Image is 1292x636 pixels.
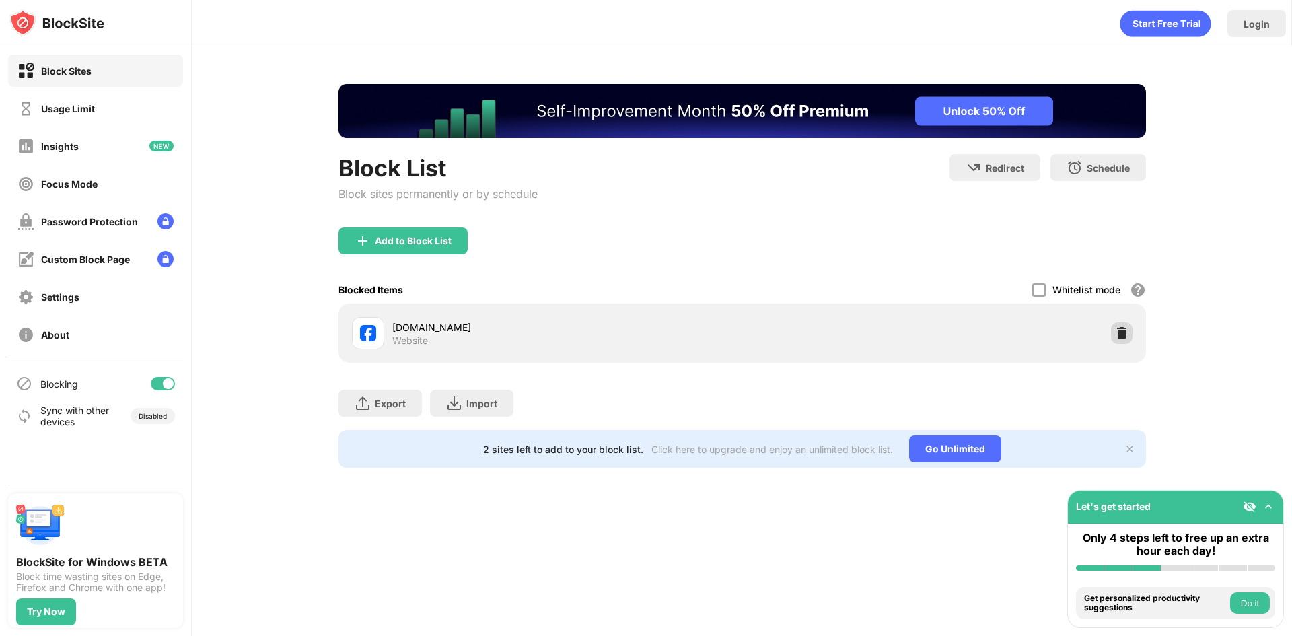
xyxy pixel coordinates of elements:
div: Get personalized productivity suggestions [1084,594,1227,613]
img: focus-off.svg [17,176,34,192]
img: push-desktop.svg [16,501,65,550]
div: Custom Block Page [41,254,130,265]
img: about-off.svg [17,326,34,343]
iframe: Banner [338,84,1146,138]
div: animation [1120,10,1211,37]
div: Blocked Items [338,284,403,295]
div: Settings [41,291,79,303]
div: BlockSite for Windows BETA [16,555,175,569]
div: Usage Limit [41,103,95,114]
div: 2 sites left to add to your block list. [483,444,643,455]
img: eye-not-visible.svg [1243,500,1256,514]
div: Block Sites [41,65,92,77]
div: Go Unlimited [909,435,1001,462]
div: Whitelist mode [1052,284,1120,295]
img: settings-off.svg [17,289,34,306]
img: x-button.svg [1124,444,1135,454]
div: Insights [41,141,79,152]
div: Disabled [139,412,167,420]
div: Click here to upgrade and enjoy an unlimited block list. [651,444,893,455]
img: logo-blocksite.svg [9,9,104,36]
img: omni-setup-toggle.svg [1262,500,1275,514]
img: insights-off.svg [17,138,34,155]
div: Schedule [1087,162,1130,174]
div: [DOMAIN_NAME] [392,320,742,334]
img: customize-block-page-off.svg [17,251,34,268]
div: Block sites permanently or by schedule [338,187,538,201]
div: Redirect [986,162,1024,174]
img: password-protection-off.svg [17,213,34,230]
button: Do it [1230,592,1270,614]
div: Login [1244,18,1270,30]
div: Password Protection [41,216,138,227]
img: lock-menu.svg [157,251,174,267]
div: Block time wasting sites on Edge, Firefox and Chrome with one app! [16,571,175,593]
div: Sync with other devices [40,404,110,427]
img: time-usage-off.svg [17,100,34,117]
img: lock-menu.svg [157,213,174,229]
div: Let's get started [1076,501,1151,512]
div: Focus Mode [41,178,98,190]
img: favicons [360,325,376,341]
div: Only 4 steps left to free up an extra hour each day! [1076,532,1275,557]
div: Try Now [27,606,65,617]
img: sync-icon.svg [16,408,32,424]
div: Website [392,334,428,347]
div: Block List [338,154,538,182]
img: new-icon.svg [149,141,174,151]
img: blocking-icon.svg [16,376,32,392]
div: Add to Block List [375,236,452,246]
div: Blocking [40,378,78,390]
div: About [41,329,69,341]
div: Import [466,398,497,409]
img: block-on.svg [17,63,34,79]
div: Export [375,398,406,409]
